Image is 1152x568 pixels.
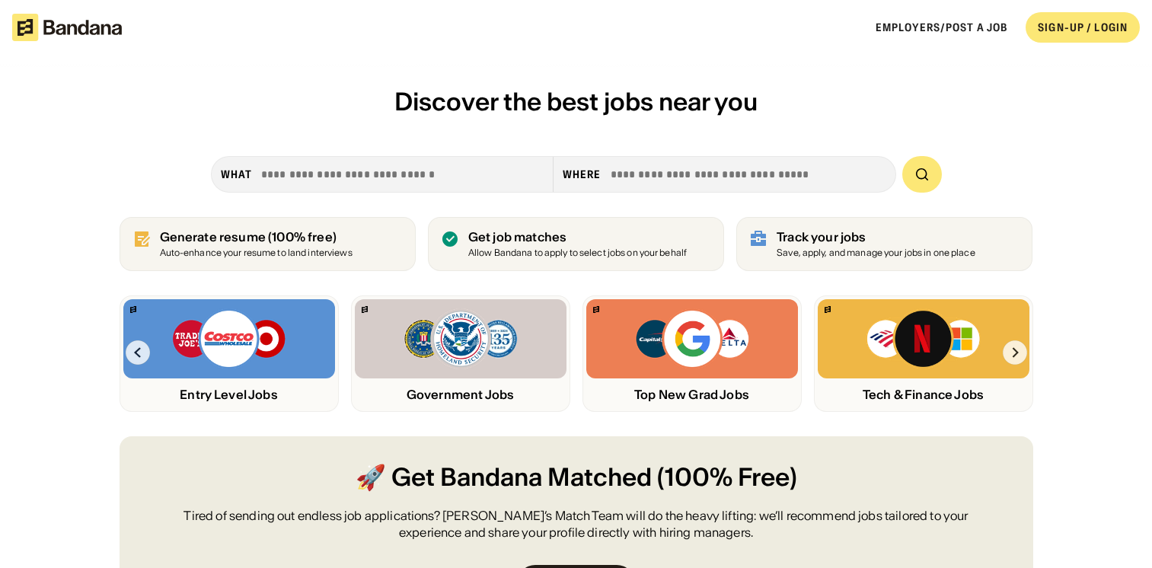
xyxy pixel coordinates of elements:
[171,308,287,369] img: Trader Joe’s, Costco, Target logos
[777,230,975,244] div: Track your jobs
[736,217,1032,271] a: Track your jobs Save, apply, and manage your jobs in one place
[160,230,353,244] div: Generate resume
[593,306,599,313] img: Bandana logo
[126,340,150,365] img: Left Arrow
[123,388,335,402] div: Entry Level Jobs
[130,306,136,313] img: Bandana logo
[12,14,122,41] img: Bandana logotype
[120,217,416,271] a: Generate resume (100% free)Auto-enhance your resume to land interviews
[657,461,797,495] span: (100% Free)
[1038,21,1128,34] div: SIGN-UP / LOGIN
[814,295,1033,412] a: Bandana logoBank of America, Netflix, Microsoft logosTech & Finance Jobs
[777,248,975,258] div: Save, apply, and manage your jobs in one place
[394,86,758,117] span: Discover the best jobs near you
[268,229,337,244] span: (100% free)
[468,248,687,258] div: Allow Bandana to apply to select jobs on your behalf
[428,217,724,271] a: Get job matches Allow Bandana to apply to select jobs on your behalf
[221,168,252,181] div: what
[1003,340,1027,365] img: Right Arrow
[120,295,339,412] a: Bandana logoTrader Joe’s, Costco, Target logosEntry Level Jobs
[355,388,566,402] div: Government Jobs
[156,507,997,541] div: Tired of sending out endless job applications? [PERSON_NAME]’s Match Team will do the heavy lifti...
[563,168,602,181] div: Where
[634,308,750,369] img: Capital One, Google, Delta logos
[586,388,798,402] div: Top New Grad Jobs
[351,295,570,412] a: Bandana logoFBI, DHS, MWRD logosGovernment Jobs
[356,461,652,495] span: 🚀 Get Bandana Matched
[468,230,687,244] div: Get job matches
[818,388,1029,402] div: Tech & Finance Jobs
[362,306,368,313] img: Bandana logo
[866,308,981,369] img: Bank of America, Netflix, Microsoft logos
[403,308,519,369] img: FBI, DHS, MWRD logos
[582,295,802,412] a: Bandana logoCapital One, Google, Delta logosTop New Grad Jobs
[825,306,831,313] img: Bandana logo
[876,21,1007,34] a: Employers/Post a job
[160,248,353,258] div: Auto-enhance your resume to land interviews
